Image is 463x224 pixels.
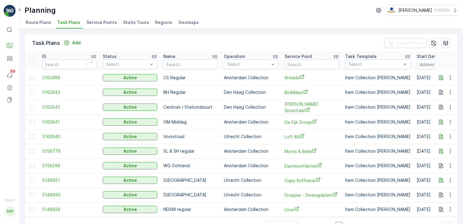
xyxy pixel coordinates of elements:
p: Active [123,104,137,110]
button: Active [103,118,157,126]
a: Morris & Bella [285,148,339,154]
div: Toggle Row Selected [30,134,35,139]
span: IJver [285,206,339,213]
p: Active [123,177,137,183]
input: dd/mm/yyyy [417,59,458,69]
p: Utrecht Collection [224,192,278,198]
p: Item Collection [PERSON_NAME] [345,192,411,198]
button: Active [103,89,157,96]
p: Item Collection [PERSON_NAME] [345,134,411,140]
img: basis-logo_rgb2x.png [387,7,396,14]
button: MM [4,203,16,219]
button: [PERSON_NAME](+02:00) [387,5,458,16]
p: Select [106,61,148,67]
span: Geomaps [178,19,199,25]
p: Item Collection [PERSON_NAME] [345,75,411,81]
button: Active [103,177,157,184]
p: Start Date [417,53,438,59]
a: 5148950 [42,192,97,198]
p: Active [123,192,137,198]
input: Search [285,59,339,69]
button: Active [103,191,157,199]
div: Toggle Row Selected [30,75,35,80]
a: De Eijk Groep [285,119,339,125]
p: Active [123,89,137,95]
p: CS Regular [163,75,218,81]
img: logo [4,5,16,17]
p: Item Collection [PERSON_NAME] [345,148,411,154]
p: Status [103,53,117,59]
a: Bram Ladage Spuistraat [285,101,339,114]
a: 5148929 [42,206,97,212]
p: WG Ochtend [163,163,218,169]
a: 99 [4,70,16,82]
a: Loft 88 [285,134,339,140]
div: Toggle Row Selected [30,163,35,168]
div: Toggle Row Selected [30,178,35,183]
div: Toggle Row Selected [30,105,35,110]
p: [PERSON_NAME] [398,7,432,13]
p: Item Collection [PERSON_NAME] [345,119,411,125]
a: 5158776 [42,148,97,154]
div: Toggle Row Selected [30,90,35,95]
p: Select [348,61,401,67]
span: 5148951 [42,177,97,183]
button: Active [103,148,157,155]
div: Toggle Row Selected [30,149,35,154]
span: Static Tours [123,19,149,25]
span: Route Plans [26,19,51,25]
span: Service Points [86,19,117,25]
div: Toggle Row Selected [30,192,35,197]
button: Active [103,74,157,81]
a: 5162640 [42,134,97,140]
a: Armada [285,74,339,81]
p: Item Collection [PERSON_NAME] [345,104,411,110]
p: Utrecht Collection [224,134,278,140]
p: Active [123,134,137,140]
p: NDSM regular [163,206,218,212]
p: Active [123,163,137,169]
button: Add [61,39,83,46]
a: 5163499 [42,75,97,81]
button: Active [103,206,157,213]
p: Active [123,75,137,81]
a: 5158298 [42,163,97,169]
p: Select [227,61,269,67]
a: Droppie - Smaragdplein [285,192,339,198]
a: Espressofabriek [285,163,339,169]
span: 5162641 [42,119,97,125]
button: Clear Filters [384,38,426,48]
p: Item Collection [PERSON_NAME] [345,163,411,169]
a: Cupp Koffiebar [285,177,339,184]
p: OM Middag [163,119,218,125]
p: Task Plans [32,39,60,47]
p: Add [72,40,81,46]
p: Task Template [345,53,377,59]
button: Active [103,133,157,140]
p: 99 [10,69,15,74]
p: BH Regular [163,89,218,95]
span: Regions [155,19,172,25]
p: Den Haag Collection [224,89,278,95]
a: 5162643 [42,89,97,95]
p: Planning [25,5,56,15]
span: [PERSON_NAME] Spuistraat [285,101,339,114]
div: Toggle Row Selected [30,207,35,212]
p: Amsterdam Collection [224,206,278,212]
a: BinkBikes [285,89,339,96]
p: ( +02:00 ) [435,8,450,13]
input: Search [42,59,97,69]
p: Amsterdam Collection [224,163,278,169]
